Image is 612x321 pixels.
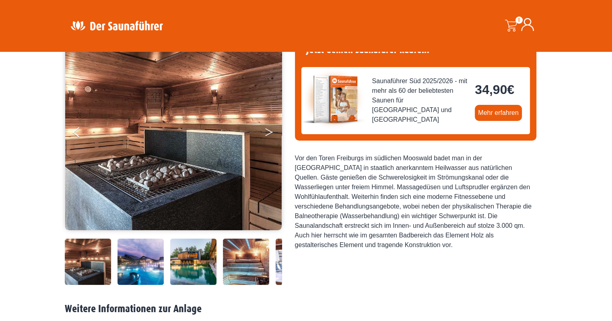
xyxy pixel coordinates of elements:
[507,82,514,97] span: €
[515,16,523,24] span: 0
[475,105,522,121] a: Mehr erfahren
[301,67,366,131] img: der-saunafuehrer-2025-sued.jpg
[475,82,514,97] bdi: 34,90
[295,153,536,250] div: Vor den Toren Freiburgs im südlichen Mooswald badet man in der [GEOGRAPHIC_DATA] in staatlich ane...
[372,76,469,125] span: Saunaführer Süd 2025/2026 - mit mehr als 60 der beliebtesten Saunen für [GEOGRAPHIC_DATA] und [GE...
[264,124,284,144] button: Next
[65,303,548,315] h2: Weitere Informationen zur Anlage
[73,124,93,144] button: Previous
